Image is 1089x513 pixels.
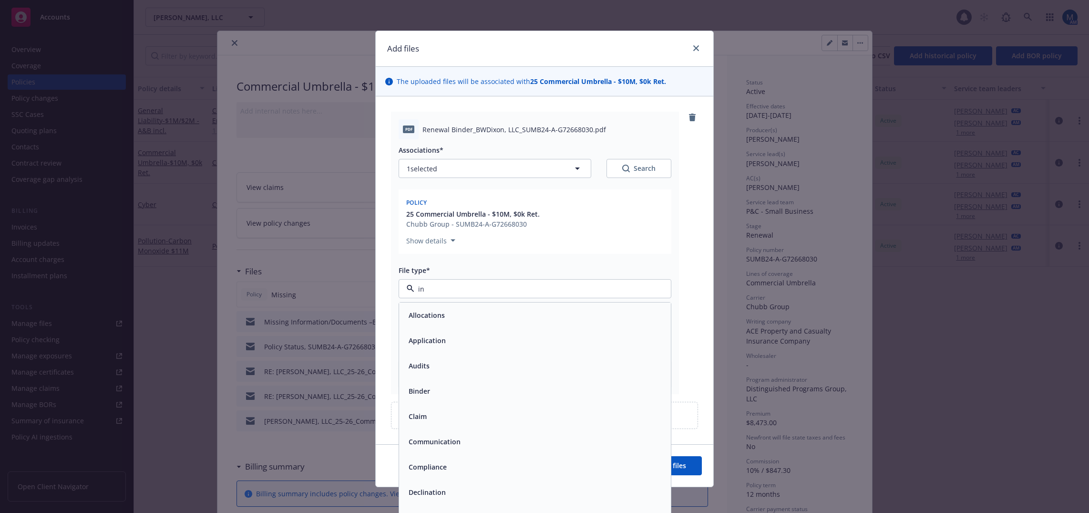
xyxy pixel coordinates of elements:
button: Claim [409,411,427,421]
div: Upload new files [391,402,698,429]
button: Audits [409,361,430,371]
button: Application [409,335,446,345]
button: Binder [409,386,430,396]
button: Allocations [409,310,445,320]
input: Filter by keyword [414,284,652,294]
button: Communication [409,437,461,447]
